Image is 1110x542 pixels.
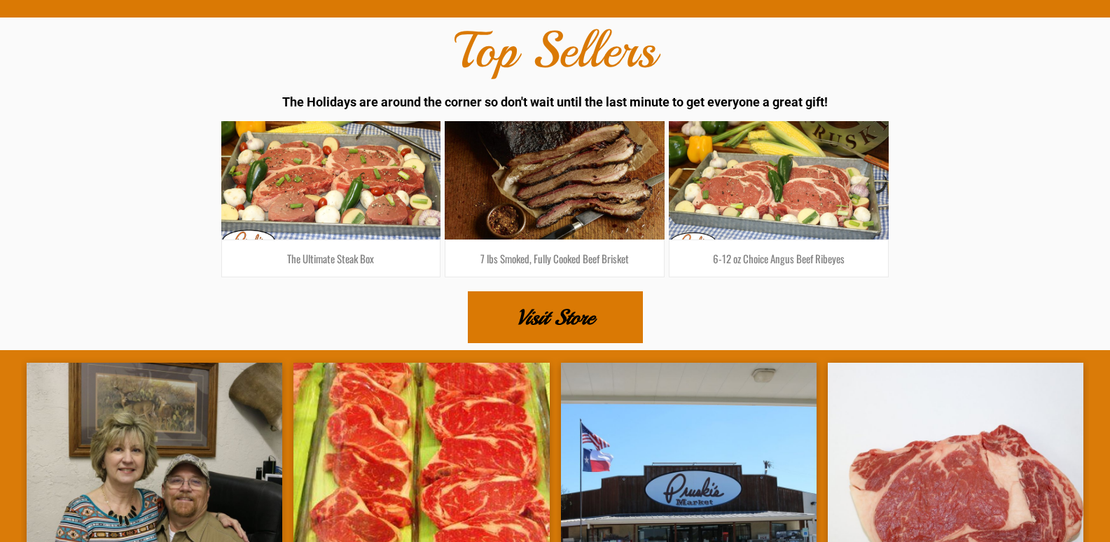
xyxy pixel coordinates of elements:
[455,19,656,82] font: Top Sellers
[233,251,430,266] h3: The Ultimate Steak Box
[468,291,643,343] a: Visit Store
[282,95,828,109] span: The Holidays are around the corner so don't wait until the last minute to get everyone a great gift!
[680,251,877,266] h3: 6-12 oz Choice Angus Beef Ribeyes
[456,251,653,266] h3: 7 lbs Smoked, Fully Cooked Beef Brisket
[516,293,594,342] span: Visit Store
